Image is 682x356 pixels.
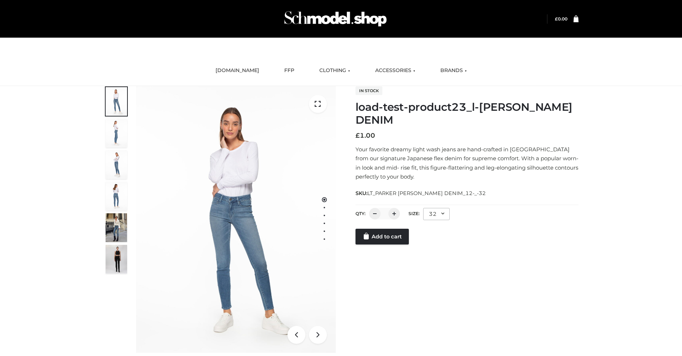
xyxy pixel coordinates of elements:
[106,213,127,242] img: Bowery-Skinny_Cove-1.jpg
[408,211,420,216] label: Size:
[355,101,579,127] h1: load-test-product23_l-[PERSON_NAME] DENIM
[367,190,486,196] span: LT_PARKER [PERSON_NAME] DENIM_12-_-32
[210,63,265,79] a: [DOMAIN_NAME]
[555,16,567,22] bdi: 0.00
[355,189,487,198] span: SKU:
[355,132,375,139] bdi: 1.00
[355,211,366,216] label: QTY:
[136,86,336,353] img: 2001KLX-Ava-skinny-cove-1-scaled_9b141654-9513-48e5-b76c-3dc7db129200
[106,119,127,147] img: 2001KLX-Ava-skinny-cove-4-scaled_4636a833-082b-4702-abec-fd5bf279c4fc.jpg
[106,150,127,179] img: 2001KLX-Ava-skinny-cove-3-scaled_eb6bf915-b6b9-448f-8c6c-8cabb27fd4b2.jpg
[106,182,127,210] img: 2001KLX-Ava-skinny-cove-2-scaled_32c0e67e-5e94-449c-a916-4c02a8c03427.jpg
[355,145,579,181] p: Your favorite dreamy light wash jeans are hand-crafted in [GEOGRAPHIC_DATA] from our signature Ja...
[106,245,127,274] img: 49df5f96394c49d8b5cbdcda3511328a.HD-1080p-2.5Mbps-49301101_thumbnail.jpg
[370,63,421,79] a: ACCESSORIES
[423,208,450,220] div: 32
[355,229,409,245] a: Add to cart
[282,5,389,33] img: Schmodel Admin 964
[555,16,567,22] a: £0.00
[314,63,355,79] a: CLOTHING
[106,87,127,116] img: 2001KLX-Ava-skinny-cove-1-scaled_9b141654-9513-48e5-b76c-3dc7db129200.jpg
[555,16,558,22] span: £
[355,132,360,139] span: £
[435,63,472,79] a: BRANDS
[279,63,300,79] a: FFP
[355,86,382,95] span: In stock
